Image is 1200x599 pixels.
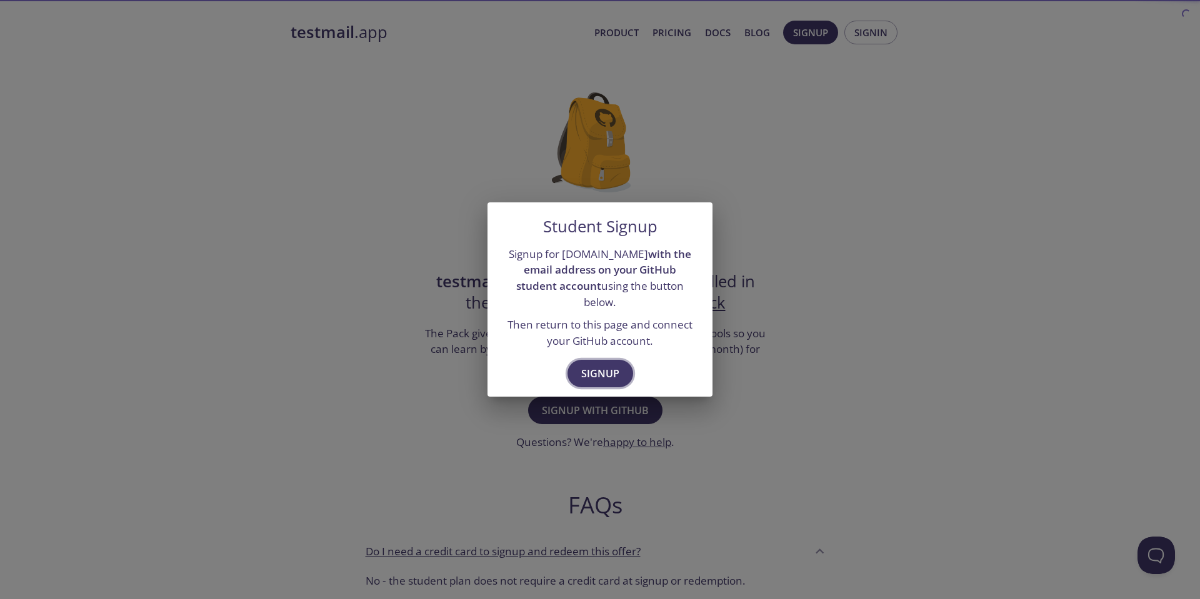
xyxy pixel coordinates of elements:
[516,247,691,293] strong: with the email address on your GitHub student account
[502,246,697,310] p: Signup for [DOMAIN_NAME] using the button below.
[543,217,657,236] h5: Student Signup
[581,365,619,382] span: Signup
[567,360,633,387] button: Signup
[502,317,697,349] p: Then return to this page and connect your GitHub account.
